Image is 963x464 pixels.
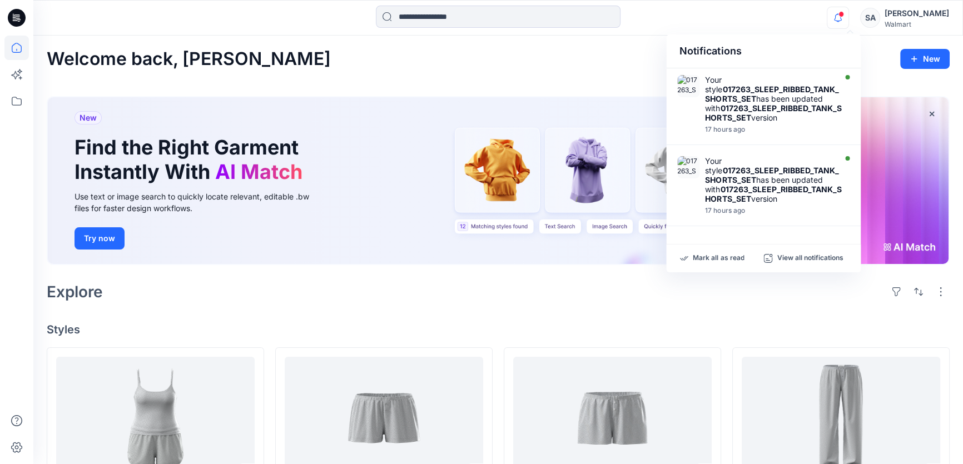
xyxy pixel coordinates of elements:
[885,20,949,28] div: Walmart
[47,283,103,301] h2: Explore
[75,227,125,250] button: Try now
[860,8,880,28] div: SA
[705,84,838,103] strong: 017263_SLEEP_RIBBED_TANK_SHORTS_SET
[705,184,841,203] strong: 017263_SLEEP_RIBBED_TANK_SHORTS_SET
[705,156,843,203] div: Your style has been updated with version
[705,126,843,133] div: Wednesday, October 01, 2025 23:00
[47,323,950,336] h4: Styles
[677,156,699,178] img: 017263_SLEEP_RIBBED_TANK_SHORTS_SET
[705,166,838,184] strong: 017263_SLEEP_RIBBED_TANK_SHORTS_SET
[677,75,699,97] img: 017263_SLEEP_RIBBED_TANK_SHORTS_SET
[777,253,843,263] p: View all notifications
[705,103,841,122] strong: 017263_SLEEP_RIBBED_TANK_SHORTS_SET
[693,253,744,263] p: Mark all as read
[666,34,861,68] div: Notifications
[215,159,302,184] span: AI Match
[705,207,843,214] div: Wednesday, October 01, 2025 22:58
[900,49,950,69] button: New
[47,49,331,69] h2: Welcome back, [PERSON_NAME]
[75,191,325,214] div: Use text or image search to quickly locate relevant, editable .bw files for faster design workflows.
[75,136,308,183] h1: Find the Right Garment Instantly With
[705,75,843,122] div: Your style has been updated with version
[885,7,949,20] div: [PERSON_NAME]
[80,111,97,124] span: New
